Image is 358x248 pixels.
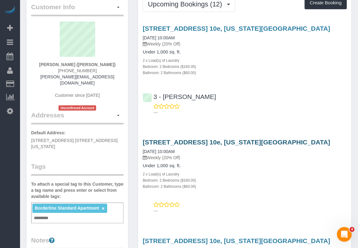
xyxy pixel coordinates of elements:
[143,41,347,47] p: Weekly (20% Off)
[143,25,330,32] a: [STREET_ADDRESS] 10e, [US_STATE][GEOGRAPHIC_DATA]
[55,93,100,98] span: Customer since [DATE]
[148,0,225,8] span: Upcoming Bookings (12)
[143,163,347,168] h4: Under 1,000 sq. ft.
[39,62,116,67] strong: [PERSON_NAME] ([PERSON_NAME])
[350,227,355,232] span: 4
[143,149,175,154] a: [DATE] 10:00AM
[102,206,104,211] a: ×
[4,6,16,15] img: Automaid Logo
[143,139,330,146] a: [STREET_ADDRESS] 10e, [US_STATE][GEOGRAPHIC_DATA]
[58,68,97,73] span: [PHONE_NUMBER]
[153,208,347,214] p: ---
[143,178,196,183] small: Bedroom: 2 Bedrooms ($160.00)
[143,49,347,55] h4: Under 1,000 sq. ft.
[35,206,99,211] span: Borderline Standard Apartment
[59,105,96,111] span: Unconfirmed Account
[143,184,196,189] small: Bathroom: 2 Bathrooms ($60.00)
[143,35,175,40] a: [DATE] 10:00AM
[31,130,66,136] label: Default Address:
[31,2,124,16] legend: Customer Info
[143,172,179,176] small: 2 x Load(s) of Laundry
[143,71,196,75] small: Bathroom: 2 Bathrooms ($60.00)
[143,93,216,100] a: 3 - [PERSON_NAME]
[31,181,124,199] label: To attach a special tag to this Customer, type a tag name and press enter or select from availabl...
[143,237,330,244] a: [STREET_ADDRESS] 10e, [US_STATE][GEOGRAPHIC_DATA]
[153,109,347,116] p: ---
[337,227,352,242] iframe: Intercom live chat
[31,162,124,176] legend: Tags
[143,65,196,69] small: Bedroom: 2 Bedrooms ($160.00)
[143,58,179,63] small: 2 x Load(s) of Laundry
[40,74,114,85] a: [PERSON_NAME][EMAIL_ADDRESS][DOMAIN_NAME]
[143,155,347,161] p: Weekly (20% Off)
[31,138,118,149] span: [STREET_ADDRESS] [STREET_ADDRESS][US_STATE]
